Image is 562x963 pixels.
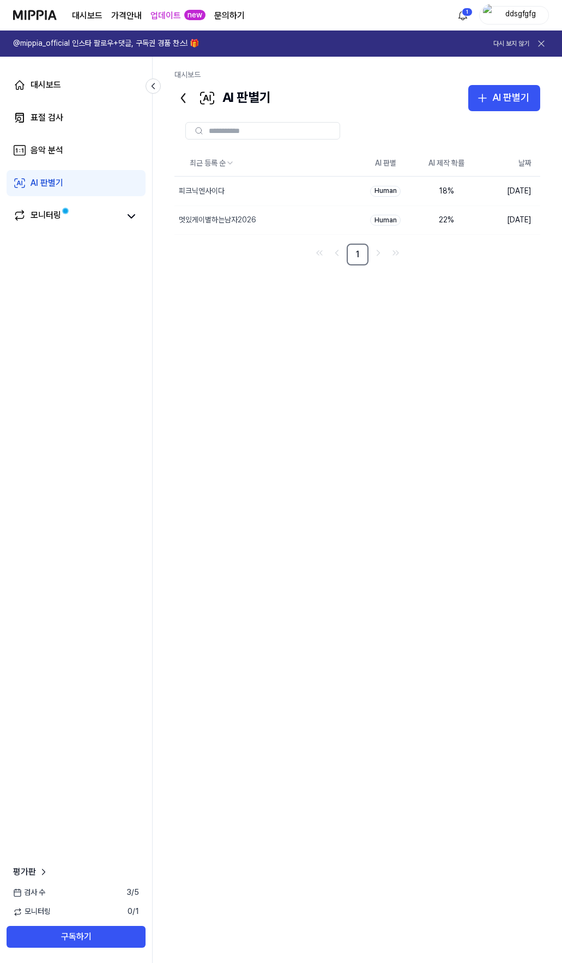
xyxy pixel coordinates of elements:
span: 3 / 5 [126,887,139,898]
a: 문의하기 [214,9,245,22]
button: 다시 보지 않기 [493,39,529,49]
div: 모니터링 [31,209,61,224]
div: Human [370,186,401,197]
a: Go to next page [371,245,386,261]
div: Human [370,215,401,226]
span: 모니터링 [13,906,51,917]
div: new [184,10,206,21]
div: 멋있게이별하는남자2026 [179,215,256,226]
td: [DATE] [477,205,540,234]
span: 검사 수 [13,887,45,898]
span: 평가판 [13,865,36,879]
nav: pagination [174,244,540,265]
a: 음악 분석 [7,137,146,163]
a: 대시보드 [7,72,146,98]
div: 음악 분석 [31,144,63,157]
div: AI 판별기 [492,90,529,106]
a: Go to last page [388,245,403,261]
a: 표절 검사 [7,105,146,131]
a: Go to first page [312,245,327,261]
img: profile [483,4,496,26]
td: [DATE] [477,177,540,205]
a: 업데이트 [150,9,181,22]
div: AI 판별기 [31,177,63,190]
th: AI 판별 [355,150,416,177]
a: 평가판 [13,865,49,879]
div: 18 % [425,186,468,197]
a: 대시보드 [174,70,201,79]
a: 1 [347,244,368,265]
div: 표절 검사 [31,111,63,124]
a: 모니터링 [13,209,119,224]
a: Go to previous page [329,245,345,261]
th: AI 제작 확률 [416,150,477,177]
div: 피크닉엔사이다 [179,186,225,197]
button: 알림1 [454,7,472,24]
div: 1 [462,8,473,16]
button: 구독하기 [7,926,146,948]
span: 0 / 1 [128,906,139,917]
div: 대시보드 [31,78,61,92]
h1: @mippia_official 인스타 팔로우+댓글, 구독권 경품 찬스! 🎁 [13,38,199,49]
th: 날짜 [477,150,540,177]
div: ddsgfgfg [499,9,542,21]
div: AI 판별기 [174,85,271,111]
div: 22 % [425,215,468,226]
button: AI 판별기 [468,85,540,111]
img: 알림 [456,9,469,22]
button: profileddsgfgfg [479,6,549,25]
a: 대시보드 [72,9,102,22]
a: 가격안내 [111,9,142,22]
a: AI 판별기 [7,170,146,196]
